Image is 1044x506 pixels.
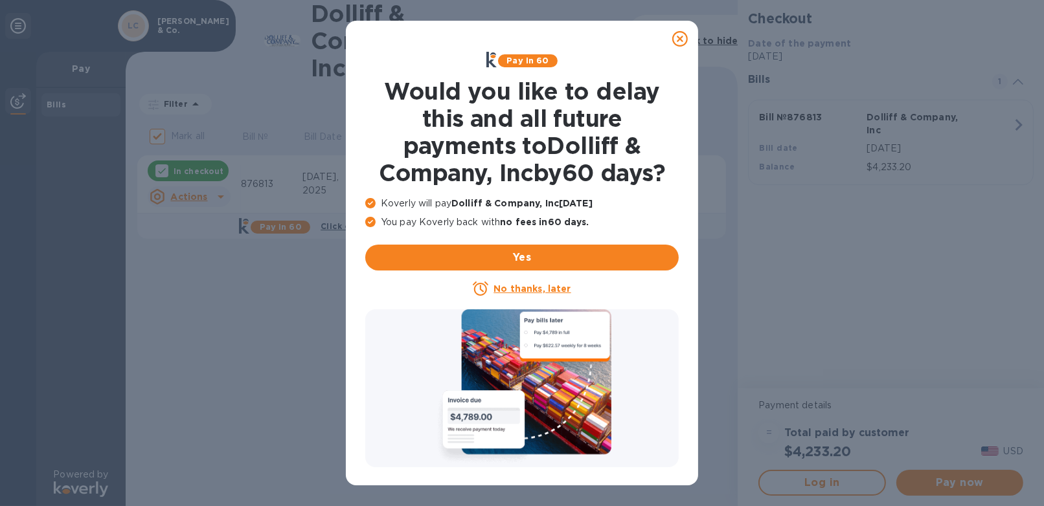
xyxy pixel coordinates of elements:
[365,78,679,186] h1: Would you like to delay this and all future payments to Dolliff & Company, Inc by 60 days ?
[506,56,549,65] b: Pay in 60
[365,197,679,210] p: Koverly will pay
[494,283,571,294] u: No thanks, later
[365,215,679,229] p: You pay Koverly back with
[365,245,679,270] button: Yes
[376,250,668,265] span: Yes
[451,198,593,208] b: Dolliff & Company, Inc [DATE]
[500,217,589,227] b: no fees in 60 days .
